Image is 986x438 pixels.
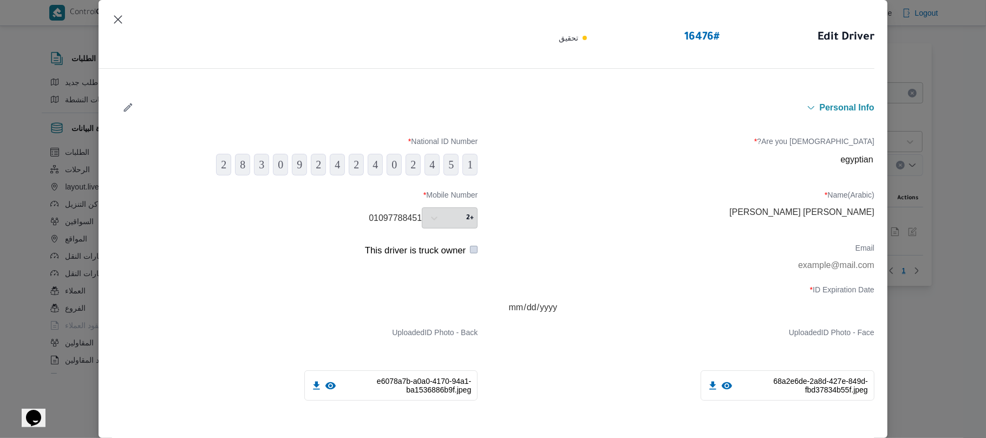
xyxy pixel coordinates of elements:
button: Closes this modal window [112,13,125,26]
label: Email [508,244,874,260]
label: ID Expiration Date [508,285,874,302]
label: National ID Number [112,137,478,154]
iframe: chat widget [11,395,45,427]
div: e6078a7b-a0a0-4170-94a1-ba1536886b9f.jpeg [304,370,478,401]
label: Are you [DEMOGRAPHIC_DATA]? [508,137,874,154]
span: Personal Info [820,103,874,112]
button: Personal Info [145,103,874,112]
input: مثال: محمد أحمد محمود [508,207,874,217]
div: Edit Driver [559,13,874,63]
input: 0100000000 [112,213,422,223]
p: تحقيق [559,29,578,47]
label: Uploaded ID Photo - Back [392,328,478,345]
input: example@mail.com [508,260,874,270]
span: 16476 # [685,29,720,47]
label: This driver is truck owner [365,245,466,256]
input: DD/MM/YYY [508,302,874,313]
label: Name(Arabic) [508,191,874,207]
label: Uploaded ID Photo - Face [789,328,874,345]
label: Mobile Number [112,191,478,207]
div: 68a2e6de-2a8d-427e-849d-fbd37834b55f.jpeg [701,370,874,401]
